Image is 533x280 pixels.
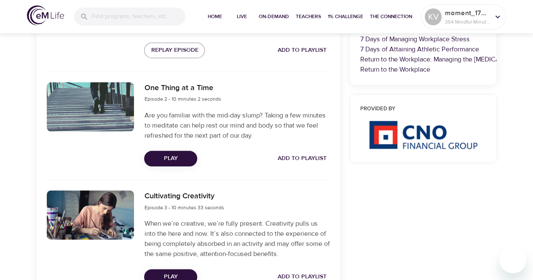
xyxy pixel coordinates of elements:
[205,12,225,21] span: Home
[360,65,430,74] a: Return to the Workplace
[445,8,490,18] p: moment_1755283842
[144,219,329,259] p: When we’re creative, we’re fully present. Creativity pulls us into the here and now. It’s also co...
[360,45,479,53] a: 7 Days of Attaining Athletic Performance
[360,35,470,43] a: 7 Days of Managing Workplace Stress
[328,12,363,21] span: 1% Challenge
[360,105,487,114] h6: Provided by
[144,96,221,102] span: Episode 2 - 10 minutes 2 seconds
[499,246,526,273] iframe: Button to launch messaging window
[144,204,224,211] span: Episode 3 - 10 minutes 33 seconds
[144,110,329,141] p: Are you familiar with the mid-day slump? Taking a few minutes to meditate can help rest our mind ...
[151,153,190,164] span: Play
[274,43,330,58] button: Add to Playlist
[370,12,412,21] span: The Connection
[296,12,321,21] span: Teachers
[278,45,327,56] span: Add to Playlist
[144,151,197,166] button: Play
[92,8,185,26] input: Find programs, teachers, etc...
[445,18,490,26] p: 354 Mindful Minutes
[232,12,252,21] span: Live
[144,43,205,58] button: Replay Episode
[27,5,64,25] img: logo
[360,55,525,64] a: Return to the Workplace: Managing the [MEDICAL_DATA]
[278,153,327,164] span: Add to Playlist
[151,45,198,56] span: Replay Episode
[144,82,221,94] h6: One Thing at a Time
[369,120,477,149] img: CNO%20logo.png
[274,151,330,166] button: Add to Playlist
[425,8,442,25] div: KV
[144,190,224,203] h6: Cultivating Creativity
[259,12,289,21] span: On-Demand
